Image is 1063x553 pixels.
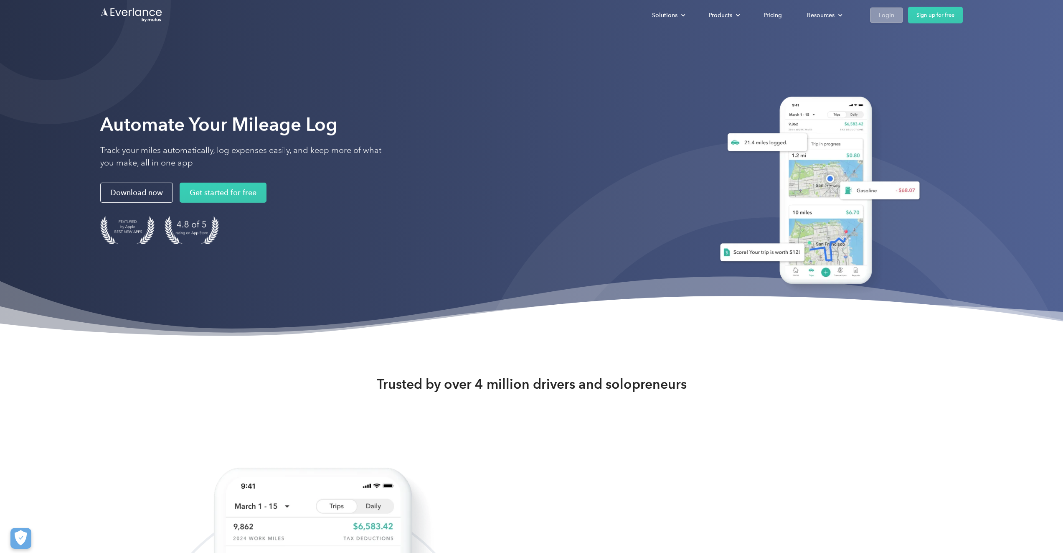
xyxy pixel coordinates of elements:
[908,7,963,23] a: Sign up for free
[879,10,894,20] div: Login
[100,216,155,244] img: Badge for Featured by Apple Best New Apps
[644,8,692,23] div: Solutions
[709,10,732,20] div: Products
[100,183,173,203] a: Download now
[700,8,747,23] div: Products
[707,88,926,297] img: Everlance, mileage tracker app, expense tracking app
[870,8,903,23] a: Login
[165,216,219,244] img: 4.9 out of 5 stars on the app store
[807,10,835,20] div: Resources
[10,528,31,549] button: Cookies Settings
[180,183,266,203] a: Get started for free
[377,376,687,392] strong: Trusted by over 4 million drivers and solopreneurs
[100,7,163,23] a: Go to homepage
[100,113,337,135] strong: Automate Your Mileage Log
[755,8,790,23] a: Pricing
[764,10,782,20] div: Pricing
[799,8,849,23] div: Resources
[652,10,677,20] div: Solutions
[100,144,393,169] p: Track your miles automatically, log expenses easily, and keep more of what you make, all in one app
